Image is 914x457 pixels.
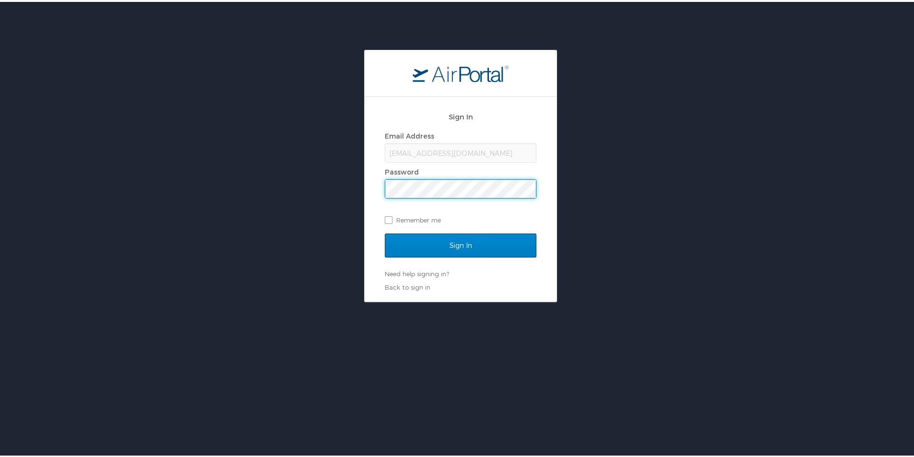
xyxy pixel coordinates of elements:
a: Need help signing in? [385,268,449,276]
h2: Sign In [385,109,536,120]
input: Sign In [385,232,536,256]
a: Back to sign in [385,281,430,289]
label: Password [385,166,419,174]
label: Email Address [385,130,434,138]
img: logo [413,63,509,80]
label: Remember me [385,211,536,225]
